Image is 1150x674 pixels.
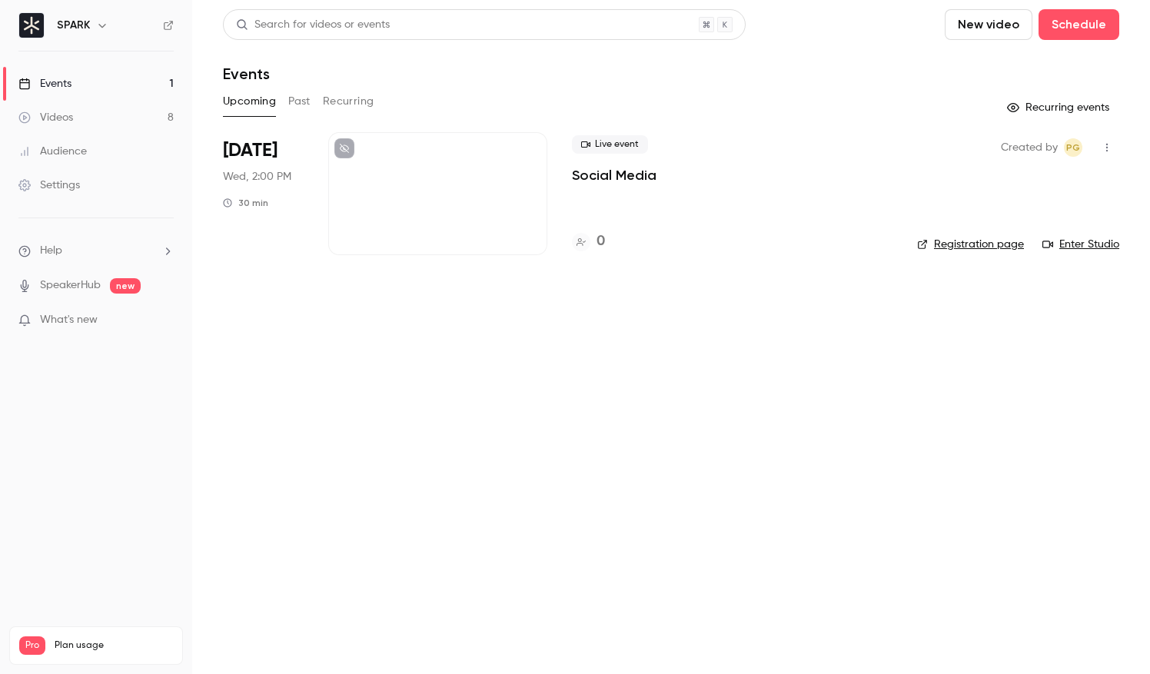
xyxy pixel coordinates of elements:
[1000,95,1119,120] button: Recurring events
[223,89,276,114] button: Upcoming
[572,166,656,184] a: Social Media
[19,636,45,655] span: Pro
[1066,138,1080,157] span: PG
[223,169,291,184] span: Wed, 2:00 PM
[18,110,73,125] div: Videos
[223,132,304,255] div: Oct 22 Wed, 2:00 PM (Europe/Berlin)
[55,639,173,652] span: Plan usage
[18,178,80,193] div: Settings
[223,65,270,83] h1: Events
[18,144,87,159] div: Audience
[110,278,141,294] span: new
[223,197,268,209] div: 30 min
[57,18,90,33] h6: SPARK
[19,13,44,38] img: SPARK
[323,89,374,114] button: Recurring
[40,312,98,328] span: What's new
[18,76,71,91] div: Events
[572,231,605,252] a: 0
[40,277,101,294] a: SpeakerHub
[917,237,1024,252] a: Registration page
[1001,138,1058,157] span: Created by
[572,135,648,154] span: Live event
[945,9,1032,40] button: New video
[223,138,278,163] span: [DATE]
[288,89,311,114] button: Past
[40,243,62,259] span: Help
[1064,138,1082,157] span: Piero Gallo
[597,231,605,252] h4: 0
[18,243,174,259] li: help-dropdown-opener
[1039,9,1119,40] button: Schedule
[1042,237,1119,252] a: Enter Studio
[155,314,174,327] iframe: Noticeable Trigger
[236,17,390,33] div: Search for videos or events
